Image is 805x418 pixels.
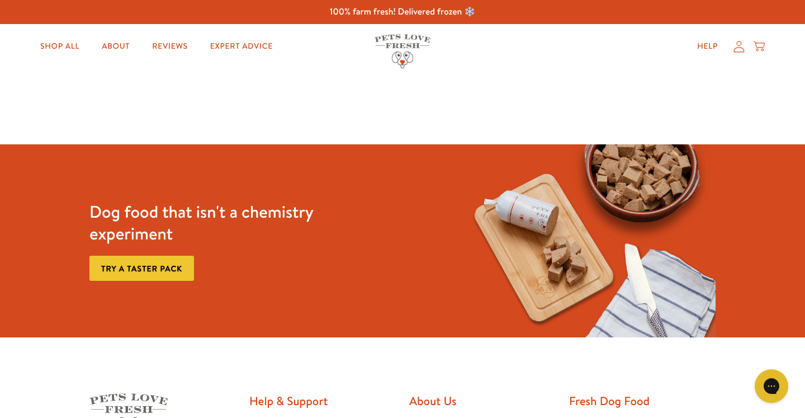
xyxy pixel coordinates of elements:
[89,256,194,281] a: Try a taster pack
[249,393,396,408] h2: Help & Support
[89,201,345,245] h3: Dog food that isn't a chemistry experiment
[688,35,727,58] a: Help
[143,35,196,58] a: Reviews
[93,35,139,58] a: About
[749,365,794,407] iframe: Gorgias live chat messenger
[569,393,716,408] h2: Fresh Dog Food
[201,35,282,58] a: Expert Advice
[409,393,556,408] h2: About Us
[375,34,430,68] img: Pets Love Fresh
[460,144,716,337] img: Fussy
[31,35,88,58] a: Shop All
